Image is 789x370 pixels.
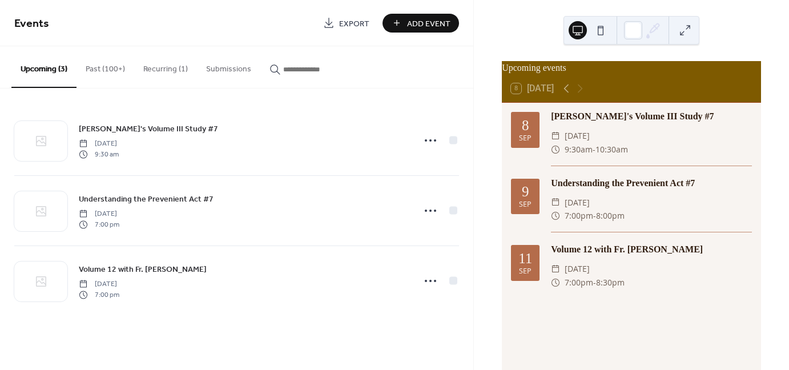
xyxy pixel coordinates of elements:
[565,143,593,156] span: 9:30am
[551,176,752,190] div: Understanding the Prevenient Act #7
[407,18,450,30] span: Add Event
[79,122,218,135] a: [PERSON_NAME]'s Volume III Study #7
[519,135,532,142] div: Sep
[551,129,560,143] div: ​
[522,184,529,199] div: 9
[596,209,625,223] span: 8:00pm
[79,192,214,206] a: Understanding the Prevenient Act #7
[79,289,119,300] span: 7:00 pm
[14,13,49,35] span: Events
[11,46,77,88] button: Upcoming (3)
[551,209,560,223] div: ​
[79,139,119,149] span: [DATE]
[134,46,197,87] button: Recurring (1)
[79,209,119,219] span: [DATE]
[518,251,532,266] div: 11
[551,262,560,276] div: ​
[339,18,369,30] span: Export
[551,143,560,156] div: ​
[197,46,260,87] button: Submissions
[596,276,625,289] span: 8:30pm
[565,262,590,276] span: [DATE]
[551,196,560,210] div: ​
[79,279,119,289] span: [DATE]
[593,276,596,289] span: -
[551,110,752,123] div: [PERSON_NAME]'s Volume III Study #7
[593,209,596,223] span: -
[595,143,628,156] span: 10:30am
[79,123,218,135] span: [PERSON_NAME]'s Volume III Study #7
[315,14,378,33] a: Export
[522,118,529,132] div: 8
[79,194,214,206] span: Understanding the Prevenient Act #7
[551,276,560,289] div: ​
[502,61,761,75] div: Upcoming events
[519,268,532,275] div: Sep
[565,129,590,143] span: [DATE]
[593,143,595,156] span: -
[77,46,134,87] button: Past (100+)
[79,149,119,159] span: 9:30 am
[565,196,590,210] span: [DATE]
[551,243,752,256] div: Volume 12 with Fr. [PERSON_NAME]
[79,219,119,230] span: 7:00 pm
[519,201,532,208] div: Sep
[383,14,459,33] button: Add Event
[565,276,593,289] span: 7:00pm
[79,263,207,276] a: Volume 12 with Fr. [PERSON_NAME]
[565,209,593,223] span: 7:00pm
[79,264,207,276] span: Volume 12 with Fr. [PERSON_NAME]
